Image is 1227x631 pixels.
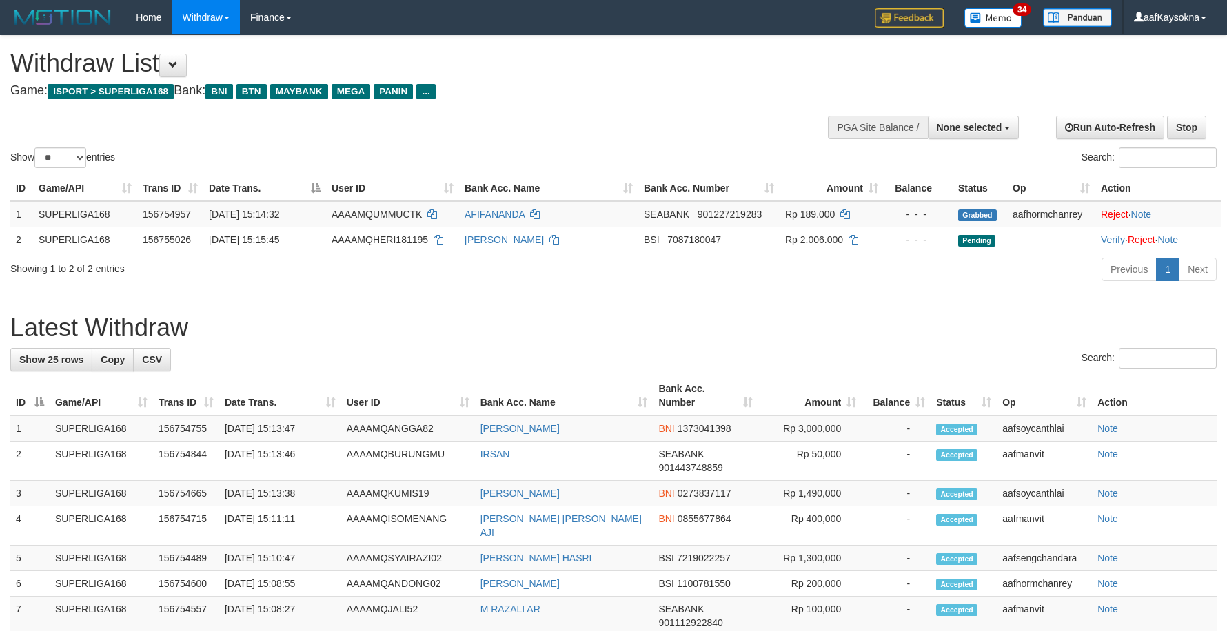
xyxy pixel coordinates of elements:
span: Accepted [936,514,977,526]
a: Note [1097,488,1118,499]
td: Rp 200,000 [758,571,862,597]
th: Bank Acc. Number: activate to sort column ascending [638,176,780,201]
a: [PERSON_NAME] [PERSON_NAME] AJI [480,513,642,538]
a: AFIFANANDA [465,209,525,220]
td: AAAAMQKUMIS19 [341,481,475,506]
a: Note [1097,552,1118,563]
td: 1 [10,415,50,442]
td: 156754665 [153,481,219,506]
td: SUPERLIGA168 [50,481,153,506]
a: Note [1097,423,1118,434]
span: CSV [142,354,162,365]
th: Status [953,176,1007,201]
a: IRSAN [480,448,510,459]
td: SUPERLIGA168 [33,201,137,227]
td: 1 [10,201,33,227]
label: Show entries [10,147,115,168]
th: User ID: activate to sort column ascending [341,376,475,415]
img: panduan.png [1043,8,1112,27]
span: Show 25 rows [19,354,83,365]
th: User ID: activate to sort column ascending [326,176,459,201]
img: Button%20Memo.svg [964,8,1022,28]
td: AAAAMQANDONG02 [341,571,475,597]
div: Showing 1 to 2 of 2 entries [10,256,501,276]
td: AAAAMQANGGA82 [341,415,475,442]
th: Op: activate to sort column ascending [1007,176,1095,201]
a: Copy [92,348,134,371]
td: SUPERLIGA168 [50,546,153,571]
td: Rp 3,000,000 [758,415,862,442]
h1: Latest Withdraw [10,314,1217,342]
td: [DATE] 15:13:47 [219,415,341,442]
span: MEGA [332,84,371,99]
span: BNI [658,488,674,499]
td: AAAAMQISOMENANG [341,506,475,546]
th: Balance [884,176,953,201]
span: Accepted [936,488,977,500]
span: Rp 189.000 [785,209,835,220]
span: Accepted [936,449,977,461]
span: Pending [958,235,995,247]
span: Copy 0273837117 to clipboard [678,488,731,499]
a: [PERSON_NAME] [465,234,544,245]
td: - [862,481,931,506]
td: 6 [10,571,50,597]
span: ... [416,84,435,99]
td: · [1095,201,1221,227]
td: - [862,415,931,442]
span: Copy 901227219283 to clipboard [698,209,762,220]
div: - - - [889,207,947,221]
td: Rp 400,000 [758,506,862,546]
a: Stop [1167,116,1206,139]
td: aafmanvit [997,442,1092,481]
td: [DATE] 15:13:38 [219,481,341,506]
th: Date Trans.: activate to sort column descending [203,176,326,201]
th: Amount: activate to sort column ascending [780,176,884,201]
th: Amount: activate to sort column ascending [758,376,862,415]
td: 156754844 [153,442,219,481]
span: SEABANK [644,209,689,220]
h1: Withdraw List [10,50,804,77]
td: 156754600 [153,571,219,597]
a: CSV [133,348,171,371]
th: ID [10,176,33,201]
a: Note [1097,578,1118,589]
a: [PERSON_NAME] HASRI [480,552,592,563]
div: - - - [889,233,947,247]
span: 156754957 [143,209,191,220]
span: MAYBANK [270,84,328,99]
label: Search: [1082,147,1217,168]
span: AAAAMQUMMUCTK [332,209,422,220]
td: AAAAMQSYAIRAZI02 [341,546,475,571]
td: AAAAMQBURUNGMU [341,442,475,481]
th: Bank Acc. Name: activate to sort column ascending [475,376,653,415]
th: Action [1092,376,1217,415]
td: SUPERLIGA168 [33,227,137,252]
th: Status: activate to sort column ascending [931,376,997,415]
span: Grabbed [958,209,997,221]
td: Rp 1,300,000 [758,546,862,571]
td: 156754489 [153,546,219,571]
span: PANIN [374,84,413,99]
a: Reject [1101,209,1128,220]
td: SUPERLIGA168 [50,415,153,442]
span: Copy 7087180047 to clipboard [667,234,721,245]
a: 1 [1156,258,1179,281]
input: Search: [1119,147,1217,168]
span: Copy 0855677864 to clipboard [678,513,731,524]
span: BSI [644,234,660,245]
span: SEABANK [658,603,704,614]
td: aafsoycanthlai [997,481,1092,506]
td: · · [1095,227,1221,252]
span: Accepted [936,579,977,590]
td: aafsengchandara [997,546,1092,571]
td: aafsoycanthlai [997,415,1092,442]
td: 4 [10,506,50,546]
td: aafhormchanrey [1007,201,1095,227]
td: SUPERLIGA168 [50,442,153,481]
td: [DATE] 15:08:55 [219,571,341,597]
span: Accepted [936,424,977,435]
td: SUPERLIGA168 [50,571,153,597]
span: SEABANK [658,448,704,459]
h4: Game: Bank: [10,84,804,98]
